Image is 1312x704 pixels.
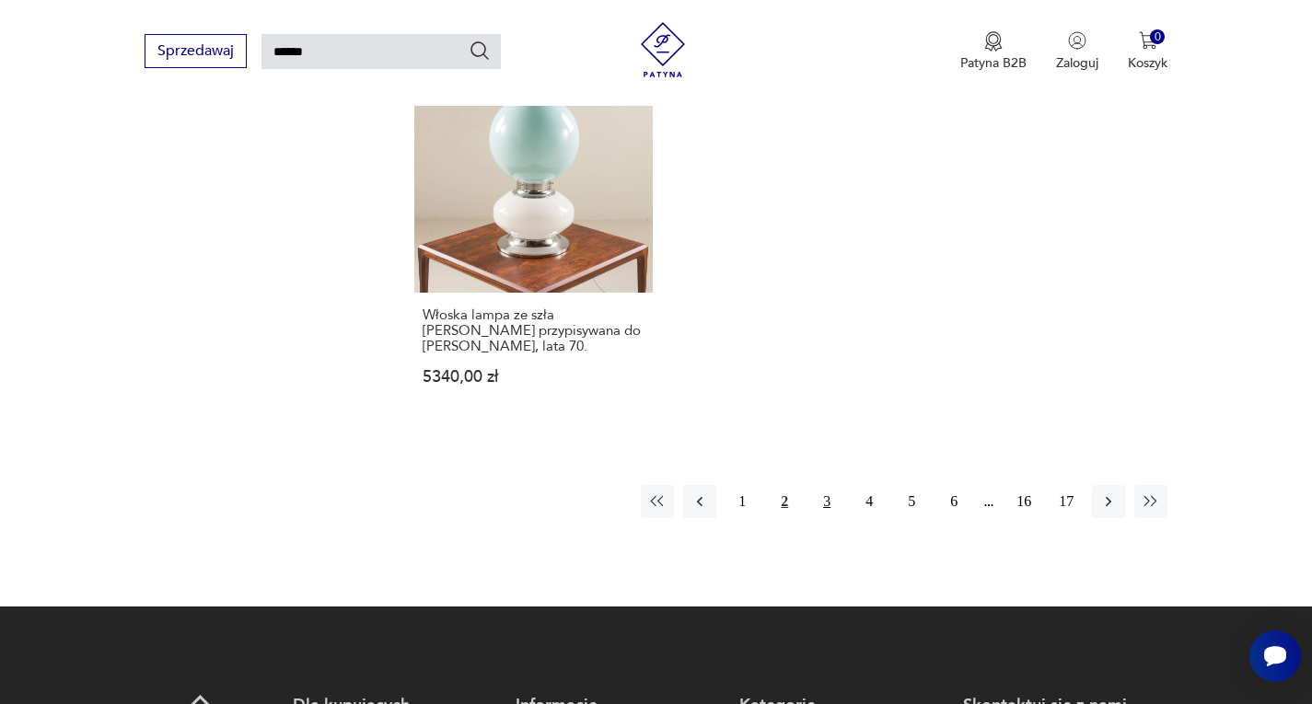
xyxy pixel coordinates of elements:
[145,46,247,59] a: Sprzedawaj
[1068,31,1086,50] img: Ikonka użytkownika
[960,31,1027,72] a: Ikona medaluPatyna B2B
[1150,29,1166,45] div: 0
[960,54,1027,72] p: Patyna B2B
[423,307,645,354] h3: Włoska lampa ze szła [PERSON_NAME] przypisywana do [PERSON_NAME], lata 70.
[726,485,759,518] button: 1
[1007,485,1040,518] button: 16
[810,485,843,518] button: 3
[1050,485,1083,518] button: 17
[768,485,801,518] button: 2
[895,485,928,518] button: 5
[414,54,654,421] a: Włoska lampa ze szła Murano przypisywana do Carlo Nasona, lata 70.Włoska lampa ze szła [PERSON_NA...
[635,22,691,77] img: Patyna - sklep z meblami i dekoracjami vintage
[469,40,491,62] button: Szukaj
[984,31,1003,52] img: Ikona medalu
[1249,630,1301,682] iframe: Smartsupp widget button
[1056,54,1098,72] p: Zaloguj
[1128,54,1167,72] p: Koszyk
[853,485,886,518] button: 4
[937,485,970,518] button: 6
[960,31,1027,72] button: Patyna B2B
[1056,31,1098,72] button: Zaloguj
[1139,31,1157,50] img: Ikona koszyka
[145,34,247,68] button: Sprzedawaj
[1128,31,1167,72] button: 0Koszyk
[423,369,645,385] p: 5340,00 zł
